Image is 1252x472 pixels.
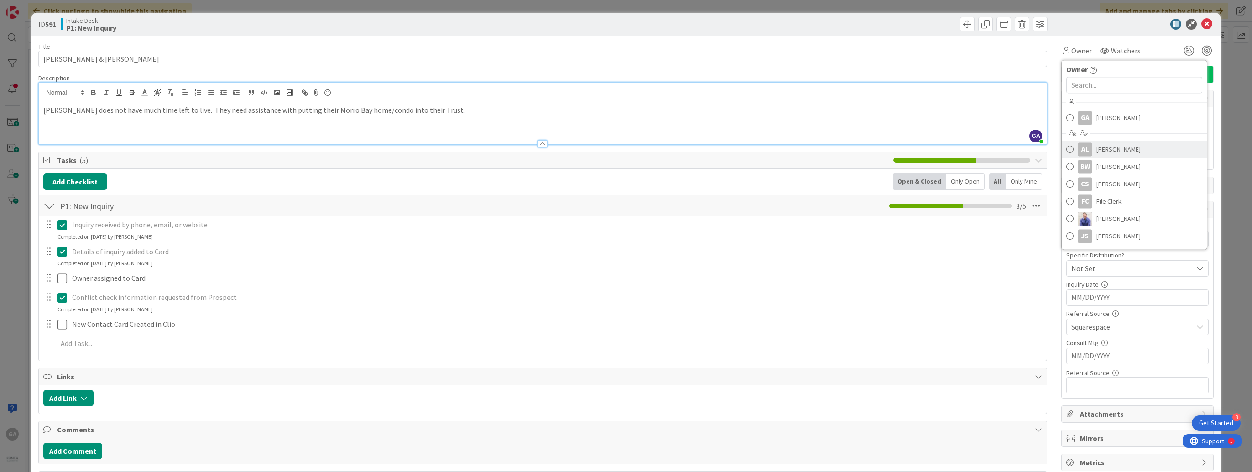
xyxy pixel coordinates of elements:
[1078,229,1092,243] div: JS
[38,51,1048,67] input: type card name here...
[1199,419,1233,428] div: Get Started
[1071,321,1193,332] span: Squarespace
[1066,340,1209,346] div: Consult Mtg
[1096,177,1141,191] span: [PERSON_NAME]
[1066,252,1209,258] div: Specific Distribution?
[1066,310,1209,317] div: Referral Source
[1062,109,1207,126] a: GA[PERSON_NAME]
[1096,194,1122,208] span: File Clerk
[1066,64,1088,75] span: Owner
[1071,263,1193,274] span: Not Set
[72,319,1040,330] p: New Contact Card Created in Clio
[57,155,889,166] span: Tasks
[57,305,153,314] div: Completed on [DATE] by [PERSON_NAME]
[1066,77,1202,93] input: Search...
[946,173,985,190] div: Only Open
[43,443,102,459] button: Add Comment
[57,198,262,214] input: Add Checklist...
[43,105,1043,115] p: [PERSON_NAME] does not have much time left to live. They need assistance with putting their Morro...
[1080,409,1197,420] span: Attachments
[1062,158,1207,175] a: BW[PERSON_NAME]
[66,24,116,31] b: P1: New Inquiry
[72,246,1040,257] p: Details of inquiry added to Card
[57,371,1031,382] span: Links
[72,273,1040,283] p: Owner assigned to Card
[1006,173,1042,190] div: Only Mine
[66,17,116,24] span: Intake Desk
[1078,142,1092,156] div: AL
[1071,290,1204,305] input: MM/DD/YYYY
[1096,229,1141,243] span: [PERSON_NAME]
[1096,160,1141,173] span: [PERSON_NAME]
[1062,210,1207,227] a: JG[PERSON_NAME]
[1071,348,1204,364] input: MM/DD/YYYY
[47,4,50,11] div: 1
[1016,200,1026,211] span: 3 / 5
[1066,281,1209,288] div: Inquiry Date
[1080,457,1197,468] span: Metrics
[38,42,50,51] label: Title
[1071,45,1092,56] span: Owner
[72,220,1040,230] p: Inquiry received by phone, email, or website
[38,74,70,82] span: Description
[45,20,56,29] b: 591
[1078,177,1092,191] div: CS
[1062,141,1207,158] a: AL[PERSON_NAME]
[1078,212,1092,226] img: JG
[57,233,153,241] div: Completed on [DATE] by [PERSON_NAME]
[43,390,94,406] button: Add Link
[1192,415,1241,431] div: Open Get Started checklist, remaining modules: 3
[57,259,153,267] div: Completed on [DATE] by [PERSON_NAME]
[1096,212,1141,226] span: [PERSON_NAME]
[1062,175,1207,193] a: CS[PERSON_NAME]
[1062,193,1207,210] a: FCFile Clerk
[72,292,1040,303] p: Conflict check information requested from Prospect
[1078,160,1092,173] div: BW
[38,19,56,30] span: ID
[1111,45,1141,56] span: Watchers
[79,156,88,165] span: ( 5 )
[1096,142,1141,156] span: [PERSON_NAME]
[57,424,1031,435] span: Comments
[1080,433,1197,444] span: Mirrors
[1096,111,1141,125] span: [PERSON_NAME]
[1062,227,1207,245] a: JS[PERSON_NAME]
[989,173,1006,190] div: All
[1078,111,1092,125] div: GA
[893,173,946,190] div: Open & Closed
[1062,245,1207,262] a: RH[PERSON_NAME]
[19,1,42,12] span: Support
[1232,413,1241,421] div: 3
[1078,194,1092,208] div: FC
[1029,130,1042,142] span: GA
[1066,369,1110,377] label: Referral Source
[43,173,107,190] button: Add Checklist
